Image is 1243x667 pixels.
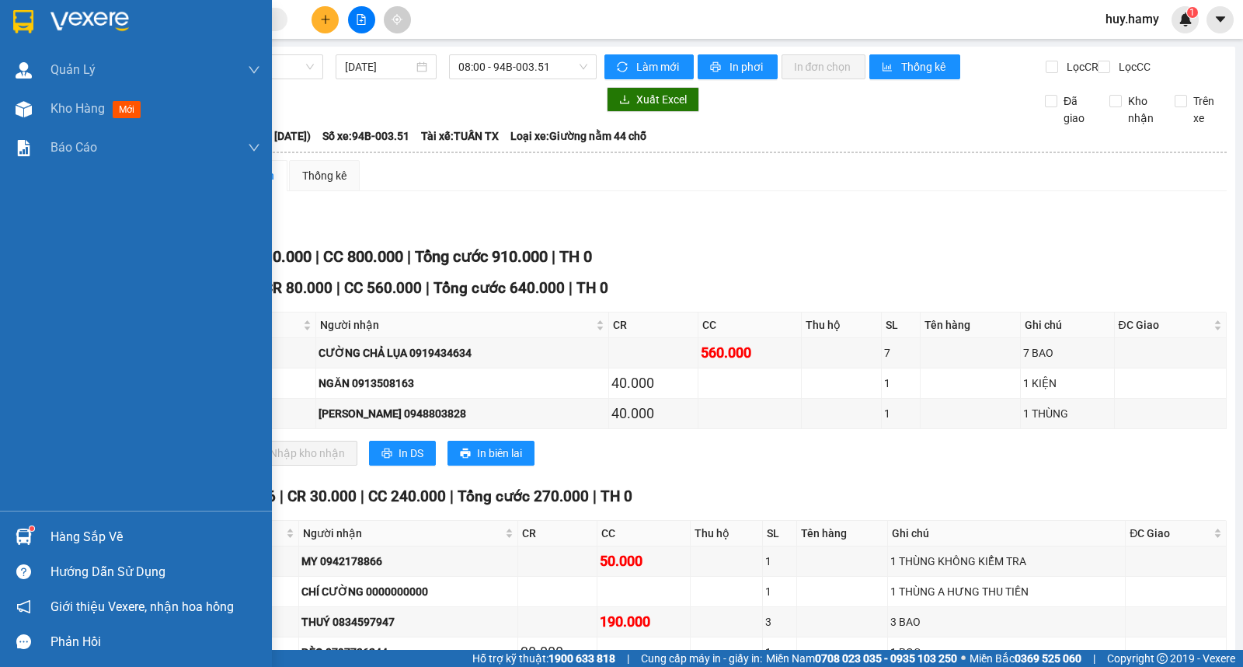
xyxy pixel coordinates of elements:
span: In DS [399,445,423,462]
span: 08:00 - 94B-003.51 [458,55,587,79]
div: Phản hồi [50,630,260,654]
span: CC 800.000 [323,247,403,266]
th: CC [597,521,690,547]
span: | [407,247,411,266]
div: 190.000 [600,611,687,633]
div: 1 [884,405,917,422]
span: Tài xế: TUẤN TX [421,127,499,145]
span: sync [617,61,630,74]
button: aim [384,6,411,33]
div: 40.000 [611,403,695,424]
th: Tên hàng [797,521,887,547]
button: file-add [348,6,375,33]
span: Người nhận [303,525,502,542]
span: Trên xe [1187,93,1227,127]
th: CC [698,313,802,338]
div: 1 BỌC [890,644,1123,661]
div: 1 [765,583,795,600]
th: Thu hộ [802,313,882,338]
th: SL [882,313,921,338]
button: caret-down [1206,6,1234,33]
span: down [248,141,260,154]
button: In đơn chọn [782,54,866,79]
span: Loại xe: Giường nằm 44 chỗ [510,127,646,145]
span: | [426,279,430,297]
span: TH 0 [601,487,632,505]
span: | [1093,650,1095,667]
span: Xuất Excel [636,91,687,108]
div: ĐÈO 0797736244 [301,644,515,661]
sup: 1 [30,526,34,531]
img: logo-vxr [13,10,33,33]
span: | [450,487,454,505]
span: Thống kê [901,58,948,75]
span: | [280,487,284,505]
div: 1 [765,553,795,570]
span: ĐC Giao [1130,525,1210,542]
div: 3 [765,613,795,630]
th: CR [609,313,698,338]
span: message [16,634,31,649]
span: Miền Nam [766,650,957,667]
span: Quản Lý [50,60,96,79]
span: TH 0 [559,247,592,266]
button: plus [312,6,339,33]
span: Tổng cước 910.000 [415,247,548,266]
th: Thu hộ [691,521,763,547]
strong: 0369 525 060 [1015,652,1081,665]
div: Hướng dẫn sử dụng [50,560,260,584]
span: CR 30.000 [287,487,357,505]
th: Ghi chú [888,521,1126,547]
strong: 1900 633 818 [548,652,615,665]
span: Đã giao [1057,93,1098,127]
div: MY 0942178866 [301,553,515,570]
span: Người nhận [320,316,593,333]
span: bar-chart [882,61,895,74]
span: printer [710,61,723,74]
span: SL 6 [246,487,276,505]
span: Miền Bắc [970,650,1081,667]
span: CC 560.000 [344,279,422,297]
div: 30.000 [521,641,595,663]
span: printer [381,448,392,460]
span: ⚪️ [961,655,966,662]
strong: 0708 023 035 - 0935 103 250 [815,652,957,665]
span: copyright [1157,653,1168,664]
div: [PERSON_NAME] 0948803828 [319,405,606,422]
span: Kho hàng [50,101,105,116]
div: NGĂN 0913508163 [319,375,606,392]
span: Số xe: 94B-003.51 [322,127,409,145]
span: down [248,64,260,76]
div: 1 THÙNG [1023,405,1111,422]
sup: 1 [1187,7,1198,18]
span: CC 240.000 [368,487,446,505]
img: icon-new-feature [1179,12,1193,26]
span: In biên lai [477,445,522,462]
span: | [552,247,555,266]
span: Lọc CC [1112,58,1153,75]
span: | [315,247,319,266]
th: Tên hàng [921,313,1021,338]
span: file-add [356,14,367,25]
span: Giới thiệu Vexere, nhận hoa hồng [50,597,234,616]
div: 40.000 [611,372,695,394]
div: 1 THÙNG KHÔNG KIỂM TRA [890,553,1123,570]
span: | [593,487,597,505]
span: Cung cấp máy in - giấy in: [641,650,762,667]
div: CHÍ CƯỜNG 0000000000 [301,583,515,600]
div: 7 BAO [1023,344,1111,361]
span: 1 [1189,7,1195,18]
input: 12/09/2025 [345,58,414,75]
button: downloadNhập kho nhận [240,441,357,466]
span: plus [320,14,331,25]
th: Ghi chú [1021,313,1114,338]
span: | [627,650,629,667]
span: In phơi [729,58,765,75]
span: TH 0 [576,279,608,297]
th: SL [763,521,798,547]
th: CR [518,521,598,547]
div: THUÝ 0834597947 [301,613,515,630]
div: Hàng sắp về [50,526,260,549]
span: | [569,279,573,297]
span: aim [392,14,402,25]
